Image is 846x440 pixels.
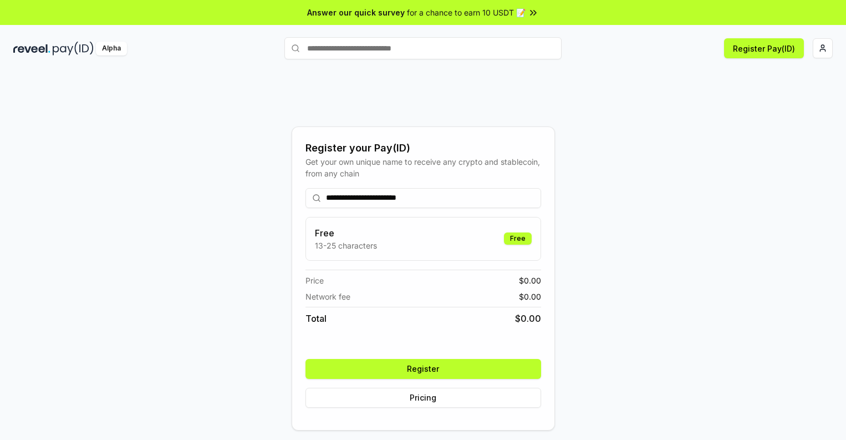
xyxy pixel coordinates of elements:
[305,291,350,302] span: Network fee
[315,240,377,251] p: 13-25 characters
[53,42,94,55] img: pay_id
[305,312,327,325] span: Total
[305,388,541,408] button: Pricing
[307,7,405,18] span: Answer our quick survey
[515,312,541,325] span: $ 0.00
[305,275,324,286] span: Price
[504,232,532,245] div: Free
[305,156,541,179] div: Get your own unique name to receive any crypto and stablecoin, from any chain
[407,7,526,18] span: for a chance to earn 10 USDT 📝
[96,42,127,55] div: Alpha
[724,38,804,58] button: Register Pay(ID)
[315,226,377,240] h3: Free
[519,275,541,286] span: $ 0.00
[305,359,541,379] button: Register
[305,140,541,156] div: Register your Pay(ID)
[519,291,541,302] span: $ 0.00
[13,42,50,55] img: reveel_dark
